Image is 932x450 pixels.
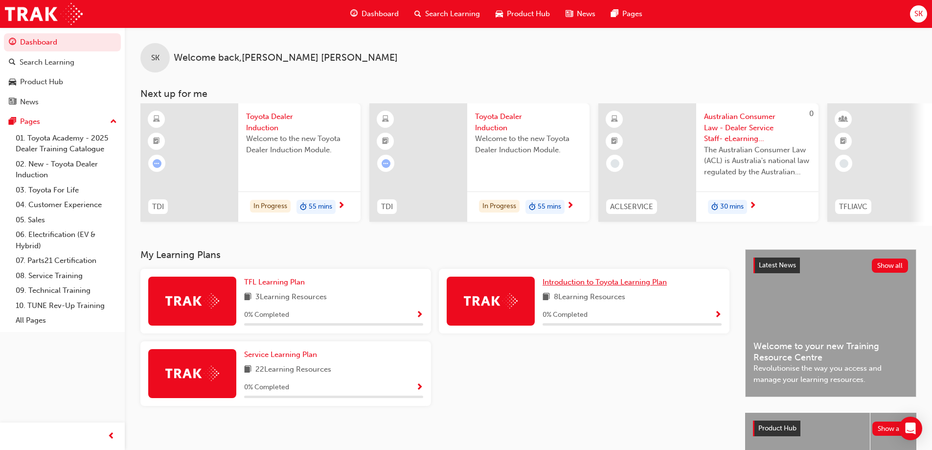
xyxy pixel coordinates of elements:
[12,227,121,253] a: 06. Electrification (EV & Hybrid)
[381,201,393,213] span: TDI
[255,364,331,376] span: 22 Learning Resources
[20,57,74,68] div: Search Learning
[9,118,16,126] span: pages-icon
[753,421,909,436] a: Product HubShow all
[507,8,550,20] span: Product Hub
[749,202,756,211] span: next-icon
[558,4,603,24] a: news-iconNews
[309,201,332,213] span: 55 mins
[475,133,582,155] span: Welcome to the new Toyota Dealer Induction Module.
[416,381,423,394] button: Show Progress
[425,8,480,20] span: Search Learning
[407,4,488,24] a: search-iconSearch Learning
[4,53,121,71] a: Search Learning
[543,278,667,286] span: Introduction to Toyota Learning Plan
[529,201,536,213] span: duration-icon
[244,382,289,393] span: 0 % Completed
[543,291,550,304] span: book-icon
[153,135,160,148] span: booktick-icon
[20,96,39,108] div: News
[300,201,307,213] span: duration-icon
[165,293,219,308] img: Trak
[611,159,619,168] span: learningRecordVerb_NONE-icon
[714,309,722,321] button: Show Progress
[5,3,83,25] img: Trak
[362,8,399,20] span: Dashboard
[153,159,161,168] span: learningRecordVerb_ATTEMPT-icon
[255,291,327,304] span: 3 Learning Resources
[543,309,588,321] span: 0 % Completed
[479,200,520,213] div: In Progress
[9,98,16,107] span: news-icon
[338,202,345,211] span: next-icon
[244,278,305,286] span: TFL Learning Plan
[416,311,423,320] span: Show Progress
[622,8,642,20] span: Pages
[464,293,518,308] img: Trak
[4,73,121,91] a: Product Hub
[153,113,160,126] span: learningResourceType_ELEARNING-icon
[110,116,117,128] span: up-icon
[872,259,909,273] button: Show all
[704,111,811,144] span: Australian Consumer Law - Dealer Service Staff- eLearning Module
[753,341,908,363] span: Welcome to your new Training Resource Centre
[543,277,671,288] a: Introduction to Toyota Learning Plan
[382,113,389,126] span: learningResourceType_ELEARNING-icon
[416,309,423,321] button: Show Progress
[244,349,321,360] a: Service Learning Plan
[246,133,353,155] span: Welcome to the new Toyota Dealer Induction Module.
[914,8,923,20] span: SK
[9,38,16,47] span: guage-icon
[4,31,121,113] button: DashboardSearch LearningProduct HubNews
[342,4,407,24] a: guage-iconDashboard
[20,76,63,88] div: Product Hub
[12,183,121,198] a: 03. Toyota For Life
[108,430,115,443] span: prev-icon
[244,350,317,359] span: Service Learning Plan
[711,201,718,213] span: duration-icon
[753,363,908,385] span: Revolutionise the way you access and manage your learning resources.
[840,135,847,148] span: booktick-icon
[475,111,582,133] span: Toyota Dealer Induction
[758,424,796,432] span: Product Hub
[382,135,389,148] span: booktick-icon
[4,113,121,131] button: Pages
[704,144,811,178] span: The Australian Consumer Law (ACL) is Australia's national law regulated by the Australian Competi...
[140,249,729,261] h3: My Learning Plans
[809,109,814,118] span: 0
[414,8,421,20] span: search-icon
[250,200,291,213] div: In Progress
[350,8,358,20] span: guage-icon
[246,111,353,133] span: Toyota Dealer Induction
[12,298,121,313] a: 10. TUNE Rev-Up Training
[244,309,289,321] span: 0 % Completed
[759,261,796,269] span: Latest News
[12,313,121,328] a: All Pages
[20,116,40,127] div: Pages
[598,103,818,222] a: 0ACLSERVICEAustralian Consumer Law - Dealer Service Staff- eLearning ModuleThe Australian Consume...
[4,93,121,111] a: News
[840,159,848,168] span: learningRecordVerb_NONE-icon
[125,88,932,99] h3: Next up for me
[12,197,121,213] a: 04. Customer Experience
[244,364,251,376] span: book-icon
[140,103,361,222] a: TDIToyota Dealer InductionWelcome to the new Toyota Dealer Induction Module.In Progressduration-i...
[12,213,121,228] a: 05. Sales
[416,383,423,392] span: Show Progress
[714,311,722,320] span: Show Progress
[745,249,916,397] a: Latest NewsShow allWelcome to your new Training Resource CentreRevolutionise the way you access a...
[611,8,618,20] span: pages-icon
[839,201,867,213] span: TFLIAVC
[12,131,121,157] a: 01. Toyota Academy - 2025 Dealer Training Catalogue
[9,78,16,87] span: car-icon
[753,258,908,273] a: Latest NewsShow all
[554,291,625,304] span: 8 Learning Resources
[577,8,595,20] span: News
[244,291,251,304] span: book-icon
[174,52,398,64] span: Welcome back , [PERSON_NAME] [PERSON_NAME]
[538,201,561,213] span: 55 mins
[567,202,574,211] span: next-icon
[151,52,159,64] span: SK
